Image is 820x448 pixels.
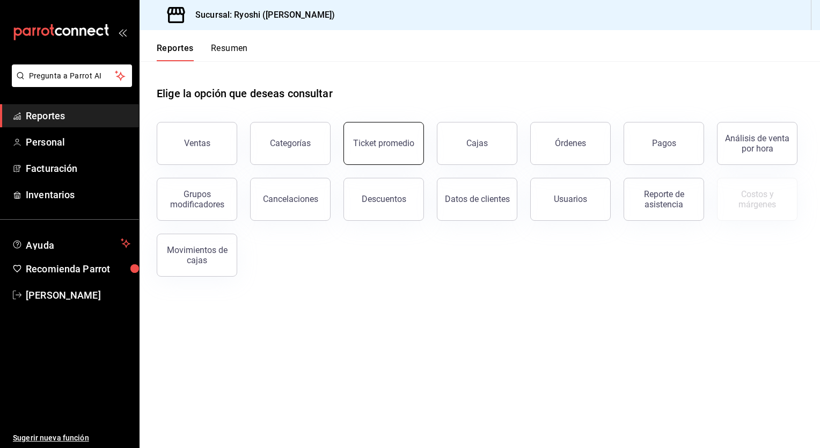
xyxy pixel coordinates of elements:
[26,237,116,250] span: Ayuda
[211,43,248,61] button: Resumen
[724,133,790,154] div: Análisis de venta por hora
[362,194,406,204] div: Descuentos
[8,78,132,89] a: Pregunta a Parrot AI
[26,262,130,276] span: Recomienda Parrot
[466,138,488,148] div: Cajas
[530,122,611,165] button: Órdenes
[26,187,130,202] span: Inventarios
[250,178,331,221] button: Cancelaciones
[530,178,611,221] button: Usuarios
[445,194,510,204] div: Datos de clientes
[717,122,797,165] button: Análisis de venta por hora
[437,122,517,165] button: Cajas
[717,178,797,221] button: Contrata inventarios para ver este reporte
[187,9,335,21] h3: Sucursal: Ryoshi ([PERSON_NAME])
[12,64,132,87] button: Pregunta a Parrot AI
[250,122,331,165] button: Categorías
[157,178,237,221] button: Grupos modificadores
[157,85,333,102] h1: Elige la opción que deseas consultar
[157,43,248,61] div: navigation tabs
[624,178,704,221] button: Reporte de asistencia
[29,70,115,82] span: Pregunta a Parrot AI
[652,138,676,148] div: Pagos
[554,194,587,204] div: Usuarios
[26,288,130,302] span: [PERSON_NAME]
[164,245,230,265] div: Movimientos de cajas
[157,122,237,165] button: Ventas
[270,138,311,148] div: Categorías
[184,138,210,148] div: Ventas
[437,178,517,221] button: Datos de clientes
[164,189,230,209] div: Grupos modificadores
[724,189,790,209] div: Costos y márgenes
[263,194,318,204] div: Cancelaciones
[26,135,130,149] span: Personal
[343,122,424,165] button: Ticket promedio
[624,122,704,165] button: Pagos
[631,189,697,209] div: Reporte de asistencia
[157,234,237,277] button: Movimientos de cajas
[343,178,424,221] button: Descuentos
[555,138,586,148] div: Órdenes
[118,28,127,37] button: open_drawer_menu
[353,138,414,148] div: Ticket promedio
[26,161,130,176] span: Facturación
[157,43,194,61] button: Reportes
[26,109,130,123] span: Reportes
[13,432,130,444] span: Sugerir nueva función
